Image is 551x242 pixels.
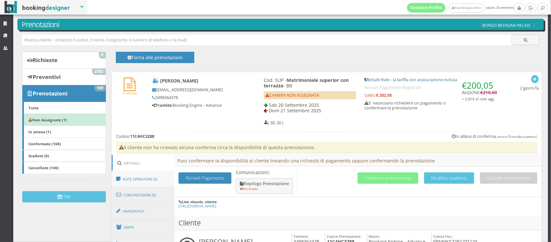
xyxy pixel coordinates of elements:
[28,141,61,146] b: Confermate (168)
[467,80,493,91] span: 200,05
[182,199,217,204] b: Link visualiz. cliente:
[33,90,67,97] b: Prenotazioni
[99,52,106,58] span: 0
[112,203,174,220] a: Anagrafica
[28,165,59,170] b: Cancellate (140)
[123,85,137,95] a: In attesa
[152,95,242,100] h5: 3498364378
[22,102,106,114] a: Tutte
[365,77,497,82] h5: BeSafe Rate - la tariffa con assicurazione inclusa
[480,172,537,184] button: Cancella prenotazione
[152,103,242,108] h5: Booking Engine - Advance
[22,52,106,69] a: Richieste 0
[480,90,497,95] span: €
[452,134,537,139] h5: In attesa di conferma
[365,85,497,90] h5: Nessun Pagamento Registrato
[22,150,106,162] a: Scadute (0)
[28,129,51,134] b: In attesa (1)
[174,216,542,230] h3: Cliente
[22,114,106,126] a: Non Assegnate (1)
[28,117,67,122] b: Non Assegnate (1)
[95,85,106,91] span: 169
[92,69,106,74] span: 2782
[22,126,106,138] a: In attesa (1)
[269,107,321,114] span: Dom 21 Settembre 2025
[152,87,242,92] h5: [EMAIL_ADDRESS][DOMAIN_NAME]
[22,35,512,45] input: Ricerca cliente - (inserisci il codice, il nome, il cognome, il numero di telefono o la mail)
[116,142,537,153] h4: Il cliente non ha ricevuto alcuna conferma circa la disponibilità di questa prenotazione.
[462,77,497,101] h4: Anzichè:
[264,77,356,89] h4: Cod. SUP - - BB
[236,170,294,175] p: Comunicazioni:
[376,93,392,98] strong: € 202,05
[265,93,319,98] span: CAMERA NON ASSEGNATA
[264,77,349,89] b: Matrimoniale superior con terrazza
[22,137,106,150] a: Confermate (168)
[33,73,61,81] b: Preventivi
[269,102,319,108] span: Sab 20 Settembre 2025
[112,219,174,236] a: Ospiti
[365,93,497,98] h5: Saldo:
[424,172,474,184] button: Modifica scadenza
[22,85,106,102] a: Prenotazioni 169
[123,55,187,65] h4: Torna alle prenotazioni
[22,191,106,203] button: CRM
[112,171,174,188] a: Note Operatore (0)
[33,56,57,64] b: Richieste
[5,1,70,14] img: BookingDesigner.com
[22,20,540,29] h3: Prenotazioni
[28,105,39,110] b: Tutte
[264,120,283,125] h5: ( 30, 30 )
[462,96,495,101] small: + 2,00 € di costi agg.
[369,234,380,239] small: Mezzo:
[327,234,361,239] small: Codice Prenotazione:
[496,135,537,139] small: ( ancora 16 ore alla scadenza )
[407,3,446,13] a: Gestione Profilo
[358,172,418,184] button: Conferma prenotazione
[160,78,198,84] b: [PERSON_NAME]
[240,187,258,191] small: Non inviato
[449,3,484,13] a: Borgo Bevagna Admin
[293,234,309,239] small: Telefono:
[179,172,231,184] button: Richiedi Pagamento
[179,203,216,208] a: [URL][DOMAIN_NAME]
[116,52,194,63] button: Torna alle prenotazioni
[152,103,173,108] b: Tramite:
[236,178,293,194] button: Riepilogo Prenotazione Non inviato
[112,155,174,171] a: Dettagli
[112,187,174,203] a: Comunicazioni (0)
[483,90,497,95] span: 210,60
[530,23,539,28] img: 51bacd86f2fc11ed906d06074585c59a.png
[482,23,539,28] h5: BORGO BEVAGNA RELAIS
[22,68,106,85] a: Preventivi 2782
[462,80,493,91] span: €
[365,101,497,110] h5: E' necessario richiedere un pagamento o confermare la prenotazione
[116,134,154,139] h5: Codice:
[22,162,106,174] a: Cancellate (140)
[407,3,514,13] span: sabato, 20 settembre
[174,155,542,167] h4: Puoi confermare la disponibilità al cliente inviando una richiesta di pagamento oppure confermand...
[28,153,49,158] b: Scadute (0)
[130,134,154,139] b: 11C4HC3288
[433,234,453,239] small: Codice Fisc.:
[520,86,539,91] h5: 2 giorni fa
